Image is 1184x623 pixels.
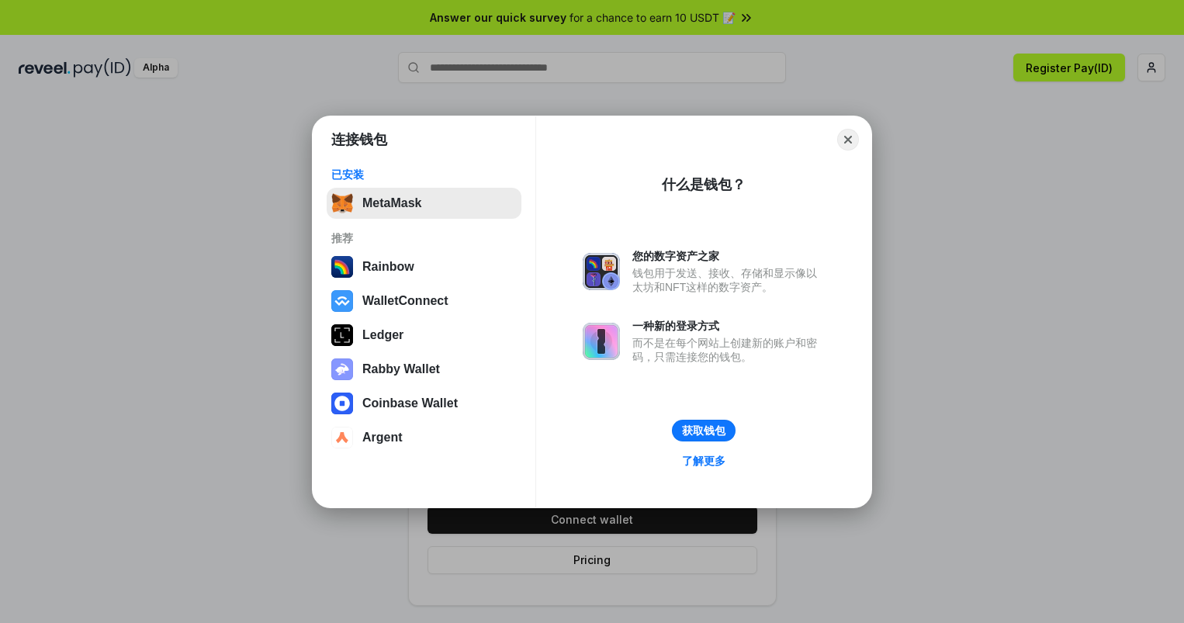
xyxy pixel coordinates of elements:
div: 一种新的登录方式 [632,319,825,333]
img: svg+xml,%3Csvg%20fill%3D%22none%22%20height%3D%2233%22%20viewBox%3D%220%200%2035%2033%22%20width%... [331,192,353,214]
img: svg+xml,%3Csvg%20xmlns%3D%22http%3A%2F%2Fwww.w3.org%2F2000%2Fsvg%22%20width%3D%2228%22%20height%3... [331,324,353,346]
button: Close [837,129,859,151]
img: svg+xml,%3Csvg%20width%3D%2228%22%20height%3D%2228%22%20viewBox%3D%220%200%2028%2028%22%20fill%3D... [331,393,353,414]
button: Argent [327,422,521,453]
img: svg+xml,%3Csvg%20xmlns%3D%22http%3A%2F%2Fwww.w3.org%2F2000%2Fsvg%22%20fill%3D%22none%22%20viewBox... [583,253,620,290]
div: 您的数字资产之家 [632,249,825,263]
img: svg+xml,%3Csvg%20width%3D%2228%22%20height%3D%2228%22%20viewBox%3D%220%200%2028%2028%22%20fill%3D... [331,427,353,448]
div: 而不是在每个网站上创建新的账户和密码，只需连接您的钱包。 [632,336,825,364]
div: 了解更多 [682,454,725,468]
button: 获取钱包 [672,420,736,441]
img: svg+xml,%3Csvg%20width%3D%2228%22%20height%3D%2228%22%20viewBox%3D%220%200%2028%2028%22%20fill%3D... [331,290,353,312]
div: Rabby Wallet [362,362,440,376]
div: 已安装 [331,168,517,182]
img: svg+xml,%3Csvg%20width%3D%22120%22%20height%3D%22120%22%20viewBox%3D%220%200%20120%20120%22%20fil... [331,256,353,278]
div: Argent [362,431,403,445]
div: MetaMask [362,196,421,210]
div: WalletConnect [362,294,448,308]
div: Ledger [362,328,403,342]
div: Rainbow [362,260,414,274]
button: Coinbase Wallet [327,388,521,419]
div: 钱包用于发送、接收、存储和显示像以太坊和NFT这样的数字资产。 [632,266,825,294]
img: svg+xml,%3Csvg%20xmlns%3D%22http%3A%2F%2Fwww.w3.org%2F2000%2Fsvg%22%20fill%3D%22none%22%20viewBox... [583,323,620,360]
button: MetaMask [327,188,521,219]
img: svg+xml,%3Csvg%20xmlns%3D%22http%3A%2F%2Fwww.w3.org%2F2000%2Fsvg%22%20fill%3D%22none%22%20viewBox... [331,358,353,380]
a: 了解更多 [673,451,735,471]
h1: 连接钱包 [331,130,387,149]
button: Rainbow [327,251,521,282]
div: Coinbase Wallet [362,396,458,410]
button: WalletConnect [327,286,521,317]
button: Ledger [327,320,521,351]
div: 获取钱包 [682,424,725,438]
div: 什么是钱包？ [662,175,746,194]
div: 推荐 [331,231,517,245]
button: Rabby Wallet [327,354,521,385]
